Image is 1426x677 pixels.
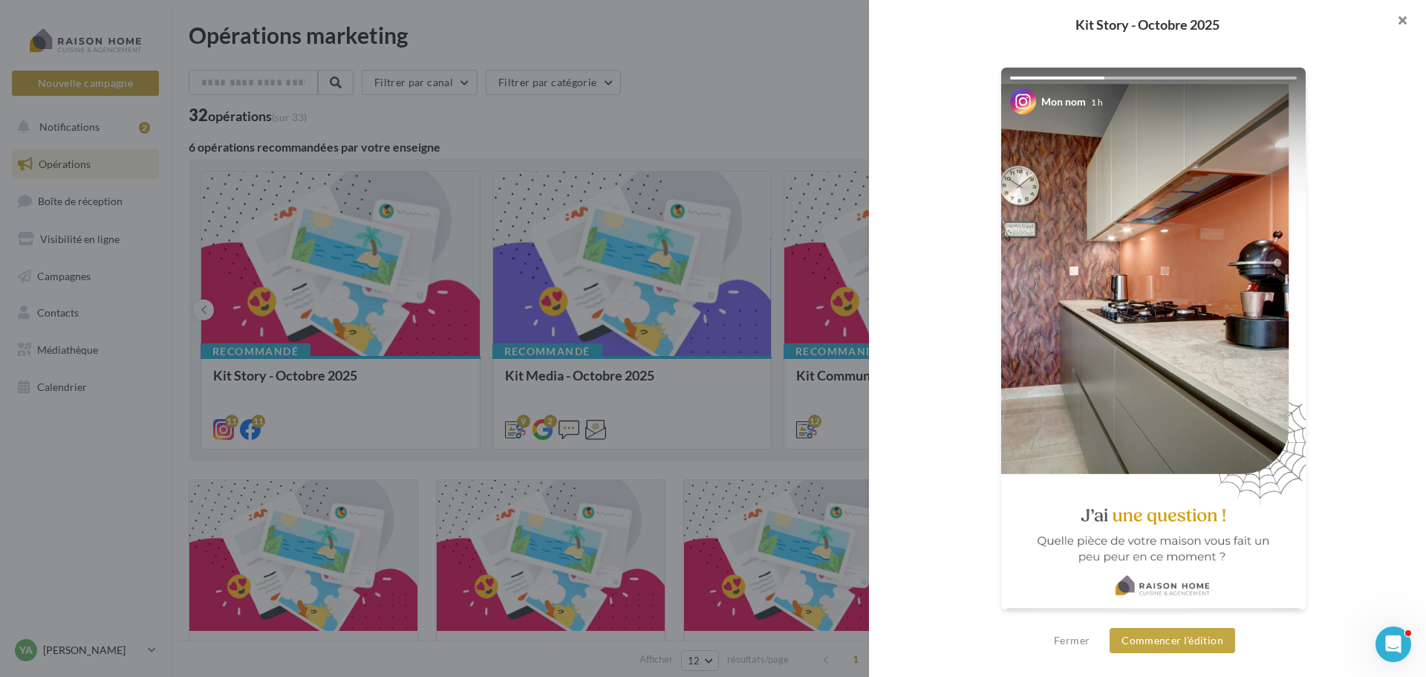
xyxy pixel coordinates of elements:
[1375,626,1411,662] iframe: Intercom live chat
[1048,632,1095,650] button: Fermer
[1041,94,1086,109] div: Mon nom
[893,18,1402,31] div: Kit Story - Octobre 2025
[1110,628,1235,653] button: Commencer l'édition
[1000,610,1306,629] div: La prévisualisation est non-contractuelle
[1091,96,1103,108] div: 1 h
[1001,68,1306,609] img: Your Instagram story preview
